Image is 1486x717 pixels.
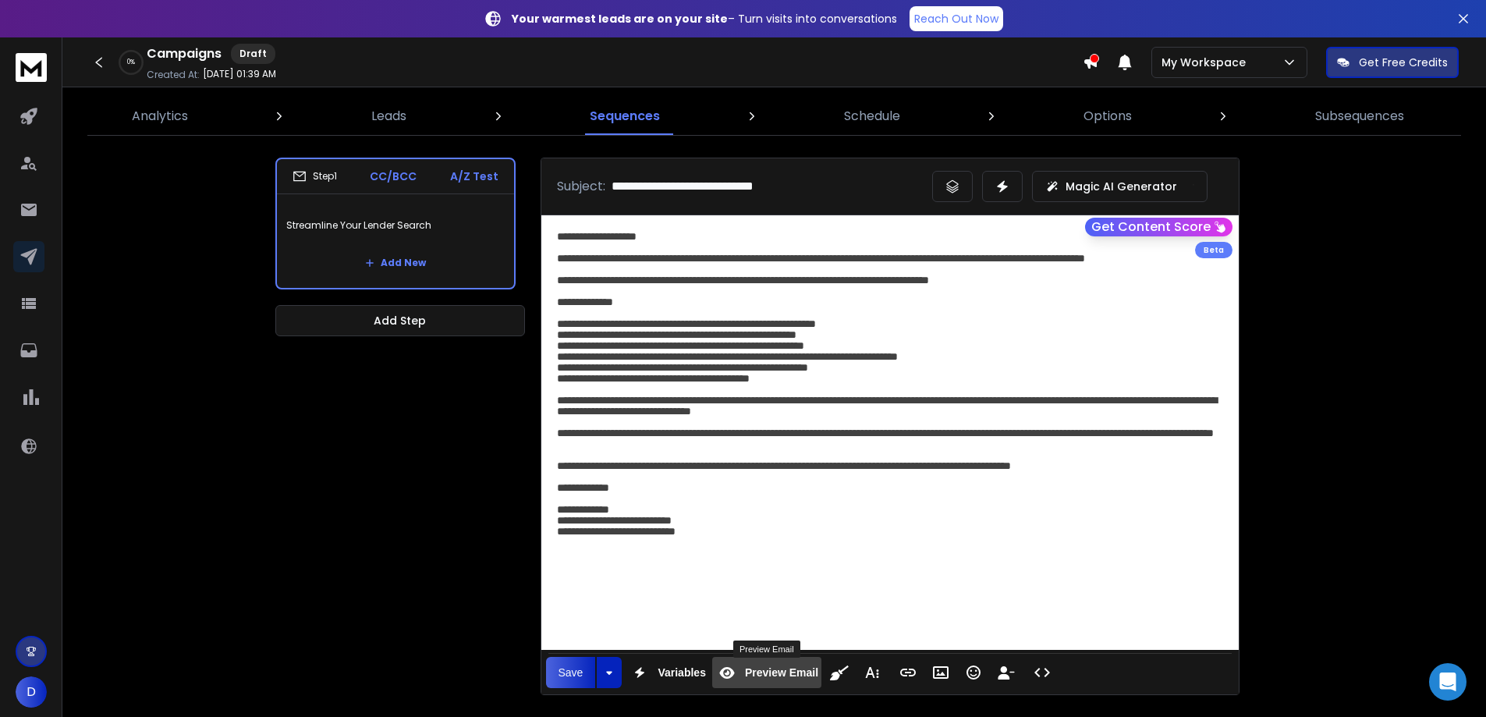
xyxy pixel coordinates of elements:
p: Reach Out Now [914,11,998,27]
p: Analytics [132,107,188,126]
p: Streamline Your Lender Search [286,204,505,247]
p: Schedule [844,107,900,126]
img: logo [16,53,47,82]
div: Draft [231,44,275,64]
button: D [16,676,47,708]
button: Preview Email [712,657,821,688]
a: Sequences [580,98,669,135]
button: Magic AI Generator [1032,171,1208,202]
button: Insert Unsubscribe Link [991,657,1021,688]
p: Sequences [590,107,660,126]
p: [DATE] 01:39 AM [203,68,276,80]
a: Options [1074,98,1141,135]
p: Subsequences [1315,107,1404,126]
button: Get Content Score [1085,218,1232,236]
div: Open Intercom Messenger [1429,663,1466,701]
strong: Your warmest leads are on your site [512,11,728,27]
a: Schedule [835,98,910,135]
div: Step 1 [293,169,337,183]
button: Insert Link (Ctrl+K) [893,657,923,688]
div: Beta [1195,242,1232,258]
span: Preview Email [742,666,821,680]
p: CC/BCC [370,169,417,184]
p: Magic AI Generator [1066,179,1177,194]
button: Get Free Credits [1326,47,1459,78]
p: 0 % [127,58,135,67]
p: Leads [371,107,406,126]
button: More Text [857,657,887,688]
div: Preview Email [733,641,800,658]
button: Save [546,657,596,688]
a: Subsequences [1306,98,1413,135]
p: My Workspace [1161,55,1252,70]
p: Created At: [147,69,200,81]
button: Code View [1027,657,1057,688]
p: A/Z Test [450,169,498,184]
a: Reach Out Now [910,6,1003,31]
a: Leads [362,98,416,135]
button: Variables [625,657,709,688]
button: Add New [353,247,438,279]
button: Insert Image (Ctrl+P) [926,657,956,688]
p: – Turn visits into conversations [512,11,897,27]
a: Analytics [122,98,197,135]
button: Add Step [275,305,525,336]
span: Variables [654,666,709,680]
button: Emoticons [959,657,988,688]
h1: Campaigns [147,44,222,63]
li: Step1CC/BCCA/Z TestStreamline Your Lender SearchAdd New [275,158,516,289]
p: Get Free Credits [1359,55,1448,70]
p: Options [1083,107,1132,126]
p: Subject: [557,177,605,196]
